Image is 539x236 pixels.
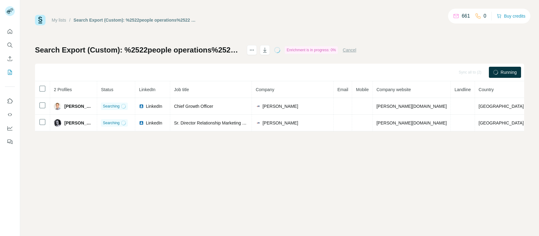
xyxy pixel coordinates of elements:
[69,17,71,23] li: /
[174,120,258,125] span: Sr. Director Relationship Marketing Strategy
[174,104,213,109] span: Chief Growth Officer
[484,12,486,20] p: 0
[5,53,15,64] button: Enrich CSV
[262,120,298,126] span: [PERSON_NAME]
[256,120,261,125] img: company-logo
[5,26,15,37] button: Quick start
[5,123,15,134] button: Dashboard
[54,119,61,127] img: Avatar
[64,120,93,126] span: [PERSON_NAME]
[103,120,119,126] span: Searching
[455,87,471,92] span: Landline
[139,120,144,125] img: LinkedIn logo
[377,120,447,125] span: [PERSON_NAME][DOMAIN_NAME]
[103,103,119,109] span: Searching
[377,104,447,109] span: [PERSON_NAME][DOMAIN_NAME]
[5,109,15,120] button: Use Surfe API
[5,67,15,78] button: My lists
[5,95,15,107] button: Use Surfe on LinkedIn
[64,103,93,109] span: [PERSON_NAME]
[146,103,162,109] span: LinkedIn
[247,45,257,55] button: actions
[256,87,274,92] span: Company
[35,15,45,25] img: Surfe Logo
[479,87,494,92] span: Country
[101,87,113,92] span: Status
[377,87,411,92] span: Company website
[54,87,72,92] span: 2 Profiles
[52,18,66,23] a: My lists
[462,12,470,20] p: 661
[479,104,524,109] span: [GEOGRAPHIC_DATA]
[35,45,241,55] h1: Search Export (Custom): %2522people operations%2522 OR %2522employee experience%2522 OR %2522empl...
[262,103,298,109] span: [PERSON_NAME]
[497,12,525,20] button: Buy credits
[139,87,155,92] span: LinkedIn
[356,87,369,92] span: Mobile
[146,120,162,126] span: LinkedIn
[74,17,196,23] div: Search Export (Custom): %2522people operations%2522 OR %2522employee experience%2522 OR %2522empl...
[501,69,517,75] span: Running
[343,47,356,53] button: Cancel
[479,120,524,125] span: [GEOGRAPHIC_DATA]
[256,104,261,109] img: company-logo
[54,103,61,110] img: Avatar
[5,40,15,51] button: Search
[285,46,338,54] div: Enrichment is in progress: 0%
[337,87,348,92] span: Email
[139,104,144,109] img: LinkedIn logo
[5,136,15,147] button: Feedback
[174,87,189,92] span: Job title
